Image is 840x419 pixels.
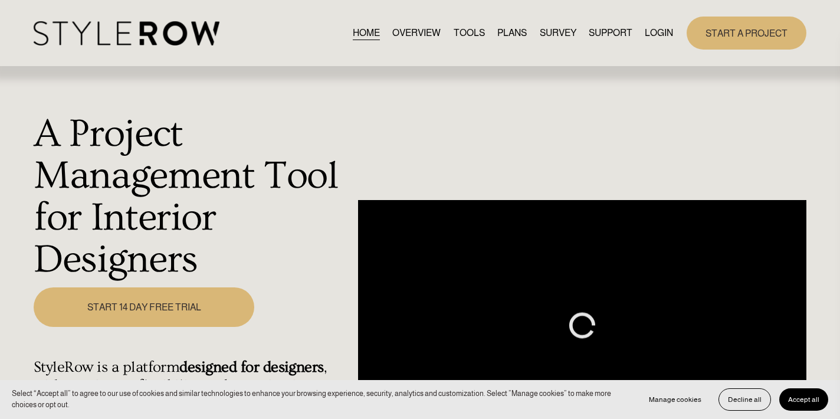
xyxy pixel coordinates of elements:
[12,388,628,411] p: Select “Accept all” to agree to our use of cookies and similar technologies to enhance your brows...
[788,395,819,404] span: Accept all
[497,25,527,41] a: PLANS
[179,358,323,376] strong: designed for designers
[353,25,380,41] a: HOME
[649,395,701,404] span: Manage cookies
[34,113,352,281] h1: A Project Management Tool for Interior Designers
[645,25,673,41] a: LOGIN
[34,358,352,395] h4: StyleRow is a platform , with maximum flexibility and organization.
[718,388,771,411] button: Decline all
[540,25,576,41] a: SURVEY
[34,287,254,327] a: START 14 DAY FREE TRIAL
[687,17,806,49] a: START A PROJECT
[589,25,632,41] a: folder dropdown
[392,25,441,41] a: OVERVIEW
[34,21,219,45] img: StyleRow
[454,25,485,41] a: TOOLS
[779,388,828,411] button: Accept all
[589,26,632,40] span: SUPPORT
[640,388,710,411] button: Manage cookies
[728,395,762,404] span: Decline all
